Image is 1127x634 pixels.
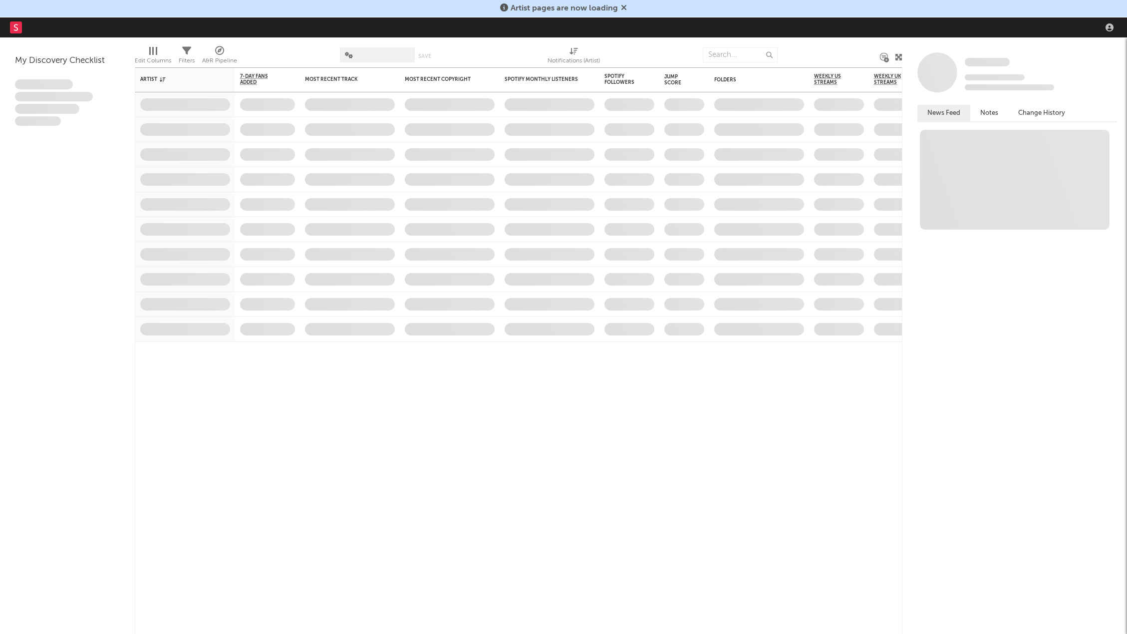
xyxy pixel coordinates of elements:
[1008,105,1075,121] button: Change History
[511,4,618,12] span: Artist pages are now loading
[405,76,480,82] div: Most Recent Copyright
[965,58,1010,66] span: Some Artist
[621,4,627,12] span: Dismiss
[505,76,579,82] div: Spotify Monthly Listeners
[604,73,639,85] div: Spotify Followers
[965,84,1054,90] span: 0 fans last week
[15,104,79,114] span: Praesent ac interdum
[15,79,73,89] span: Lorem ipsum dolor
[135,42,171,71] div: Edit Columns
[874,73,911,85] span: Weekly UK Streams
[814,73,849,85] span: Weekly US Streams
[664,74,689,86] div: Jump Score
[305,76,380,82] div: Most Recent Track
[179,55,195,67] div: Filters
[714,77,789,83] div: Folders
[202,55,237,67] div: A&R Pipeline
[970,105,1008,121] button: Notes
[548,42,600,71] div: Notifications (Artist)
[135,55,171,67] div: Edit Columns
[179,42,195,71] div: Filters
[418,53,431,59] button: Save
[703,47,778,62] input: Search...
[15,92,93,102] span: Integer aliquet in purus et
[15,116,61,126] span: Aliquam viverra
[240,73,280,85] span: 7-Day Fans Added
[140,76,215,82] div: Artist
[965,74,1025,80] span: Tracking Since: [DATE]
[548,55,600,67] div: Notifications (Artist)
[202,42,237,71] div: A&R Pipeline
[917,105,970,121] button: News Feed
[965,57,1010,67] a: Some Artist
[15,55,120,67] div: My Discovery Checklist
